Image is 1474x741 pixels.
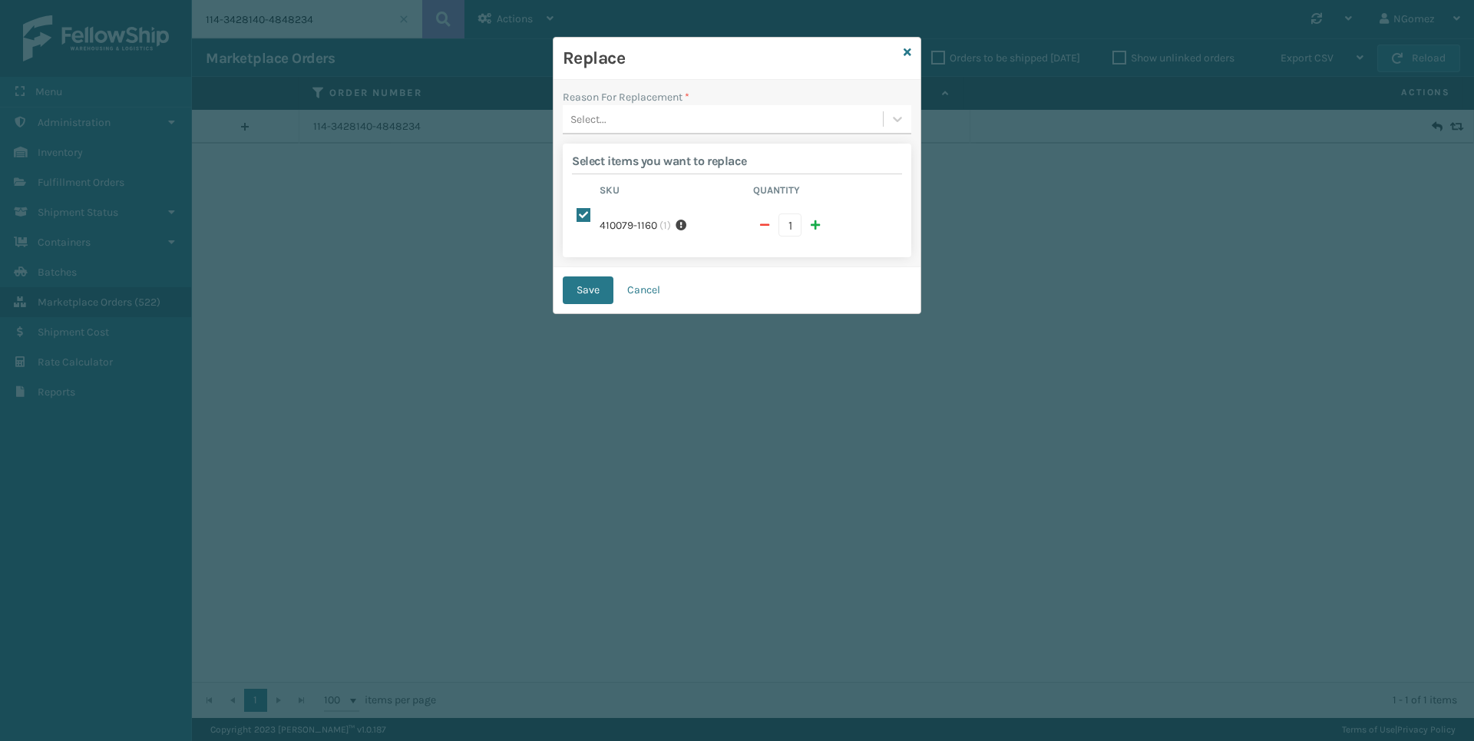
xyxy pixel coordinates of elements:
th: Quantity [749,184,902,202]
h3: Replace [563,47,897,70]
span: ( 1 ) [659,217,671,233]
label: 410079-1160 [600,217,657,233]
h2: Select items you want to replace [572,153,902,169]
button: Save [563,276,613,304]
th: Sku [595,184,749,202]
div: Select... [570,111,606,127]
button: Cancel [613,276,674,304]
label: Reason For Replacement [563,89,689,105]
